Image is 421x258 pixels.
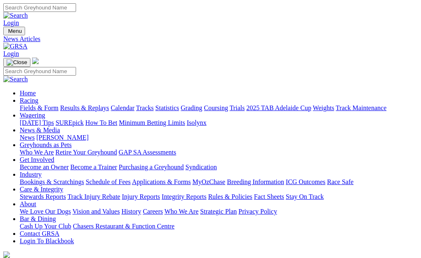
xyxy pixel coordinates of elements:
a: Login [3,50,19,57]
a: Race Safe [327,178,353,185]
a: History [121,208,141,215]
a: Track Injury Rebate [67,193,120,200]
a: How To Bet [86,119,118,126]
a: [PERSON_NAME] [36,134,88,141]
span: Menu [8,28,22,34]
a: Integrity Reports [162,193,206,200]
a: ICG Outcomes [286,178,325,185]
a: Grading [181,104,202,111]
a: Fields & Form [20,104,58,111]
div: Racing [20,104,418,112]
a: Stay On Track [286,193,324,200]
div: Greyhounds as Pets [20,149,418,156]
img: GRSA [3,43,28,50]
a: Bar & Dining [20,215,56,222]
a: We Love Our Dogs [20,208,71,215]
a: Fact Sheets [254,193,284,200]
a: Stewards Reports [20,193,66,200]
a: Get Involved [20,156,54,163]
a: Bookings & Scratchings [20,178,84,185]
div: About [20,208,418,215]
a: Become an Owner [20,164,69,170]
a: Login To Blackbook [20,237,74,244]
a: Purchasing a Greyhound [119,164,184,170]
a: Schedule of Fees [86,178,130,185]
a: Results & Replays [60,104,109,111]
a: Breeding Information [227,178,284,185]
a: Chasers Restaurant & Function Centre [73,223,174,230]
a: Who We Are [20,149,54,156]
a: Who We Are [164,208,199,215]
a: Careers [143,208,163,215]
div: Wagering [20,119,418,127]
a: Calendar [111,104,134,111]
a: Isolynx [187,119,206,126]
a: Contact GRSA [20,230,59,237]
img: Close [7,59,27,66]
button: Toggle navigation [3,27,25,35]
img: logo-grsa-white.png [32,58,39,64]
a: News Articles [3,35,418,43]
a: Statistics [155,104,179,111]
a: Cash Up Your Club [20,223,71,230]
img: logo-grsa-white.png [3,251,10,258]
a: Rules & Policies [208,193,252,200]
a: Privacy Policy [238,208,277,215]
a: Applications & Forms [132,178,191,185]
input: Search [3,67,76,76]
a: [DATE] Tips [20,119,54,126]
a: Track Maintenance [336,104,386,111]
a: Coursing [204,104,228,111]
a: Minimum Betting Limits [119,119,185,126]
a: SUREpick [56,119,83,126]
a: Wagering [20,112,45,119]
a: Greyhounds as Pets [20,141,72,148]
a: Trials [229,104,245,111]
a: MyOzChase [192,178,225,185]
input: Search [3,3,76,12]
a: Vision and Values [72,208,120,215]
button: Toggle navigation [3,58,30,67]
a: Syndication [185,164,217,170]
a: Weights [313,104,334,111]
a: Login [3,19,19,26]
a: Strategic Plan [200,208,237,215]
div: Get Involved [20,164,418,171]
div: Industry [20,178,418,186]
div: Bar & Dining [20,223,418,230]
a: News & Media [20,127,60,134]
a: Become a Trainer [70,164,117,170]
a: Tracks [136,104,154,111]
img: Search [3,76,28,83]
div: Care & Integrity [20,193,418,200]
div: News & Media [20,134,418,141]
a: About [20,200,36,207]
a: GAP SA Assessments [119,149,176,156]
img: Search [3,12,28,19]
a: News [20,134,35,141]
a: Industry [20,171,42,178]
a: 2025 TAB Adelaide Cup [246,104,311,111]
a: Injury Reports [122,193,160,200]
a: Retire Your Greyhound [56,149,117,156]
a: Home [20,90,36,97]
a: Racing [20,97,38,104]
a: Care & Integrity [20,186,63,193]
